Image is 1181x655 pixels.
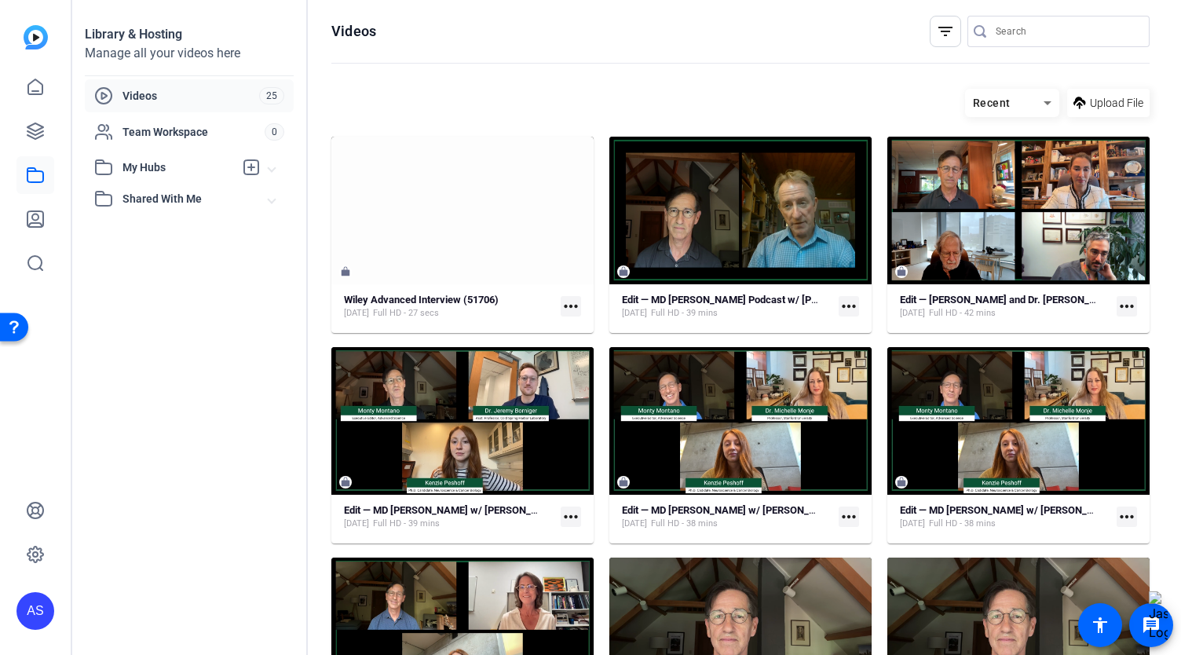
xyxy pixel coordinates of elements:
[344,504,554,530] a: Edit — MD [PERSON_NAME] w/ [PERSON_NAME][DATE]Full HD - 39 mins
[622,307,647,320] span: [DATE]
[344,294,554,320] a: Wiley Advanced Interview (51706)[DATE]Full HD - 27 secs
[561,296,581,317] mat-icon: more_horiz
[1142,616,1161,635] mat-icon: message
[1091,616,1110,635] mat-icon: accessibility
[900,504,1110,530] a: Edit — MD [PERSON_NAME] w/ [PERSON_NAME] (Old Version)[DATE]Full HD - 38 mins
[344,307,369,320] span: [DATE]
[122,159,234,176] span: My Hubs
[122,191,269,207] span: Shared With Me
[85,25,294,44] div: Library & Hosting
[622,504,832,530] a: Edit — MD [PERSON_NAME] w/ [PERSON_NAME] (Final)[DATE]Full HD - 38 mins
[85,152,294,183] mat-expansion-panel-header: My Hubs
[973,97,1011,109] span: Recent
[344,294,499,306] strong: Wiley Advanced Interview (51706)
[344,504,562,516] strong: Edit — MD [PERSON_NAME] w/ [PERSON_NAME]
[839,507,859,527] mat-icon: more_horiz
[651,307,718,320] span: Full HD - 39 mins
[622,504,872,516] strong: Edit — MD [PERSON_NAME] w/ [PERSON_NAME] (Final)
[1090,95,1143,112] span: Upload File
[344,518,369,530] span: [DATE]
[651,518,718,530] span: Full HD - 38 mins
[929,307,996,320] span: Full HD - 42 mins
[900,504,1181,516] strong: Edit — MD [PERSON_NAME] w/ [PERSON_NAME] (Old Version)
[16,592,54,630] div: AS
[936,22,955,41] mat-icon: filter_list
[122,88,259,104] span: Videos
[373,307,439,320] span: Full HD - 27 secs
[85,183,294,214] mat-expansion-panel-header: Shared With Me
[900,518,925,530] span: [DATE]
[259,87,284,104] span: 25
[85,44,294,63] div: Manage all your videos here
[900,294,1110,320] a: Edit — [PERSON_NAME] and Dr. [PERSON_NAME] (raw footage)[DATE]Full HD - 42 mins
[622,294,832,320] a: Edit — MD [PERSON_NAME] Podcast w/ [PERSON_NAME][DATE]Full HD - 39 mins
[900,307,925,320] span: [DATE]
[1067,89,1150,117] button: Upload File
[622,294,879,306] strong: Edit — MD [PERSON_NAME] Podcast w/ [PERSON_NAME]
[622,518,647,530] span: [DATE]
[1117,296,1137,317] mat-icon: more_horiz
[1117,507,1137,527] mat-icon: more_horiz
[122,124,265,140] span: Team Workspace
[561,507,581,527] mat-icon: more_horiz
[265,123,284,141] span: 0
[331,22,376,41] h1: Videos
[996,22,1137,41] input: Search
[24,25,48,49] img: blue-gradient.svg
[839,296,859,317] mat-icon: more_horiz
[929,518,996,530] span: Full HD - 38 mins
[373,518,440,530] span: Full HD - 39 mins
